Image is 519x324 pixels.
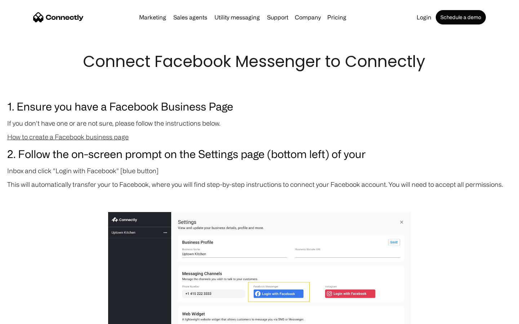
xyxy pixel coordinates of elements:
ul: Language list [14,311,43,321]
p: Inbox and click "Login with Facebook" [blue button] [7,166,512,176]
a: Marketing [136,14,169,20]
a: home [33,12,84,23]
a: Utility messaging [212,14,263,20]
a: How to create a Facebook business page [7,133,129,140]
div: Company [295,12,321,22]
h1: Connect Facebook Messenger to Connectly [83,50,436,73]
p: This will automatically transfer your to Facebook, where you will find step-by-step instructions ... [7,179,512,189]
h3: 1. Ensure you have a Facebook Business Page [7,98,512,114]
a: Schedule a demo [436,10,486,24]
p: ‍ [7,193,512,203]
aside: Language selected: English [7,311,43,321]
p: If you don't have one or are not sure, please follow the instructions below. [7,118,512,128]
a: Support [264,14,291,20]
div: Company [293,12,323,22]
a: Pricing [324,14,349,20]
a: Sales agents [170,14,210,20]
h3: 2. Follow the on-screen prompt on the Settings page (bottom left) of your [7,145,512,162]
a: Login [414,14,434,20]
